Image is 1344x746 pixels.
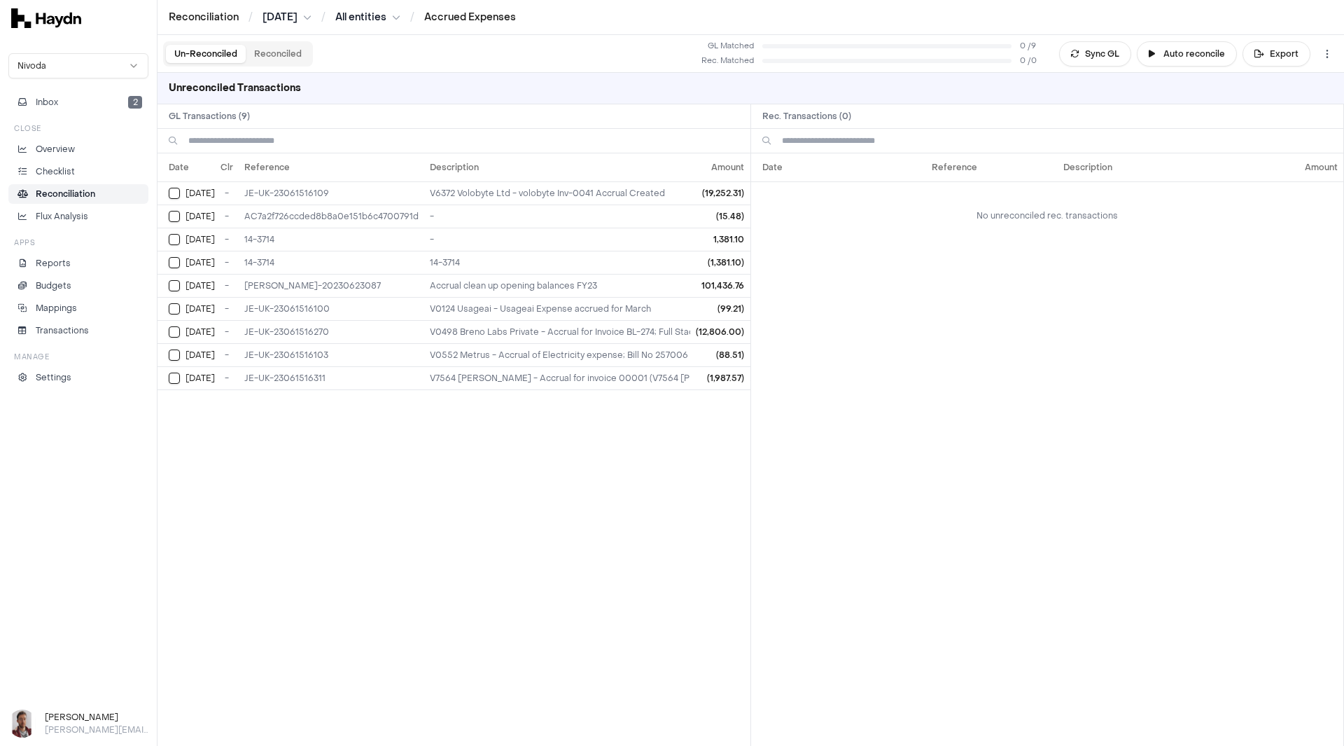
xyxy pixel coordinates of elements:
td: 14-3714 [424,251,936,274]
button: Select GL transaction 21144957 [169,280,180,291]
td: JE-NL-20230623087 [239,274,424,297]
p: Flux Analysis [36,210,88,223]
th: Date [751,153,927,181]
span: [DATE] [185,350,215,361]
td: 14-3714 [239,228,424,251]
a: Settings [8,368,148,387]
td: - [215,181,239,205]
button: Select GL transaction 21144962 [169,373,180,384]
button: Export [1242,41,1310,67]
button: Select GL transaction 21144958 [169,303,180,315]
span: / [318,10,328,24]
a: Accrued Expenses [424,11,516,25]
h2: GL Transactions ( 9 ) [157,104,750,128]
th: Amount [1233,153,1343,181]
th: Reference [239,153,424,181]
td: - [215,228,239,251]
button: Un-Reconciled [166,45,246,63]
button: Select GL transaction 21144955 [169,257,180,268]
td: V0552 Metrus - Accrual of Electricity expense; Bill No 257006 [424,343,936,366]
a: Reconciliation [169,11,239,25]
th: Description [1058,153,1233,181]
span: / [246,10,255,24]
button: Sync GL [1059,41,1131,67]
td: 101,436.76 [691,274,750,297]
a: Checklist [8,162,148,181]
img: JP Smit [8,710,36,738]
button: Select GL transaction 21144960 [169,188,180,199]
span: / [407,10,417,24]
td: - [215,366,239,389]
span: 2 [128,96,142,109]
span: Inbox [36,96,58,109]
td: AC7a2f726ccded8b8a0e151b6c4700791d [239,205,424,228]
p: Settings [36,371,71,384]
button: Reconciled [246,45,310,63]
p: Budgets [36,279,71,292]
span: [DATE] [185,211,215,222]
td: - [424,228,936,251]
td: V0498 Breno Labs Private - Accrual for Invoice BL-274; Full Stack Developer- Sai 1st March 2025 -... [424,320,936,343]
td: (1,987.57) [691,366,750,389]
img: svg+xml,%3c [11,8,81,28]
h3: Manage [14,352,49,362]
span: [DATE] [185,234,215,245]
td: (19,252.31) [691,181,750,205]
th: Amount [691,153,750,181]
span: 0 / 9 [1020,41,1048,53]
span: GL Matched [698,41,754,53]
span: [DATE] [185,326,215,338]
td: - [215,320,239,343]
button: Select GL transaction 21144954 [169,234,180,245]
td: (12,806.00) [691,320,750,343]
h3: Close [14,123,41,134]
th: Clr [215,153,239,181]
button: Select GL transaction 21144961 [169,326,180,338]
td: (99.21) [691,297,750,320]
div: Rec. Matched [698,55,754,67]
span: All entities [335,11,386,25]
td: (15.48) [691,205,750,228]
span: [DATE] [262,11,297,25]
p: Reports [36,257,71,270]
td: - [215,251,239,274]
th: Description [424,153,936,181]
td: JE-UK-23061516100 [239,297,424,320]
a: Overview [8,139,148,159]
span: [DATE] [185,303,215,315]
td: JE-UK-23061516311 [239,366,424,389]
td: - [215,297,239,320]
td: (88.51) [691,343,750,366]
button: [DATE] [262,11,311,25]
td: - [215,205,239,228]
td: - [215,343,239,366]
p: Mappings [36,302,77,315]
span: 0 / 0 [1020,55,1048,67]
td: (1,381.10) [691,251,750,274]
td: 14-3714 [239,251,424,274]
p: [PERSON_NAME][EMAIL_ADDRESS][DOMAIN_NAME] [45,724,148,736]
span: [DATE] [185,188,215,199]
a: Transactions [8,321,148,340]
button: Select GL transaction 21144956 [169,211,180,222]
td: - [215,274,239,297]
td: Accrual clean up opening balances FY23 [424,274,936,297]
td: JE-UK-23061516270 [239,320,424,343]
td: V0124 Usageai - Usageai Expense accrued for March [424,297,936,320]
button: Select GL transaction 21144959 [169,350,180,361]
button: Auto reconcile [1137,41,1237,67]
button: All entities [335,11,400,25]
button: Inbox2 [8,92,148,112]
td: 1,381.10 [691,228,750,251]
h3: [PERSON_NAME] [45,711,148,724]
p: Checklist [36,165,75,178]
a: Reports [8,254,148,273]
a: Budgets [8,276,148,296]
p: Reconciliation [36,188,95,200]
span: [DATE] [185,257,215,268]
h3: Apps [14,237,35,248]
p: Overview [36,143,75,156]
td: JE-UK-23061516103 [239,343,424,366]
nav: breadcrumb [169,11,516,25]
h3: Unreconciled Transactions [157,73,312,104]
